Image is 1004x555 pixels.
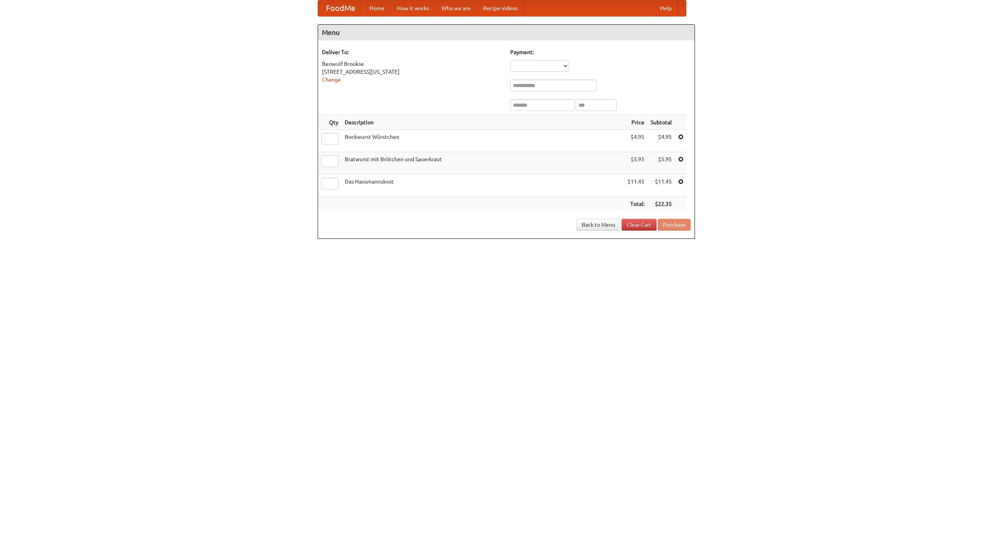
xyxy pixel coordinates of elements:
[648,130,675,152] td: $4.95
[342,130,624,152] td: Bockwurst Würstchen
[648,115,675,130] th: Subtotal
[624,152,648,175] td: $5.95
[624,175,648,197] td: $11.45
[435,0,477,16] a: Who we are
[654,0,678,16] a: Help
[648,175,675,197] td: $11.45
[624,197,648,211] th: Total:
[577,219,620,231] a: Back to Menu
[477,0,524,16] a: Recipe videos
[322,48,502,56] h5: Deliver To:
[322,68,502,76] div: [STREET_ADDRESS][US_STATE]
[624,130,648,152] td: $4.95
[318,0,363,16] a: FoodMe
[648,152,675,175] td: $5.95
[342,175,624,197] td: Das Hausmannskost
[322,60,502,68] div: Beowulf Brookse
[342,115,624,130] th: Description
[322,76,341,83] a: Change
[342,152,624,175] td: Bratwurst mit Brötchen und Sauerkraut
[648,197,675,211] th: $22.35
[658,219,691,231] button: Purchase
[318,115,342,130] th: Qty
[318,25,695,40] h4: Menu
[391,0,435,16] a: How it works
[622,219,657,231] a: Clear Cart
[624,115,648,130] th: Price
[363,0,391,16] a: Home
[510,48,691,56] h5: Payment:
